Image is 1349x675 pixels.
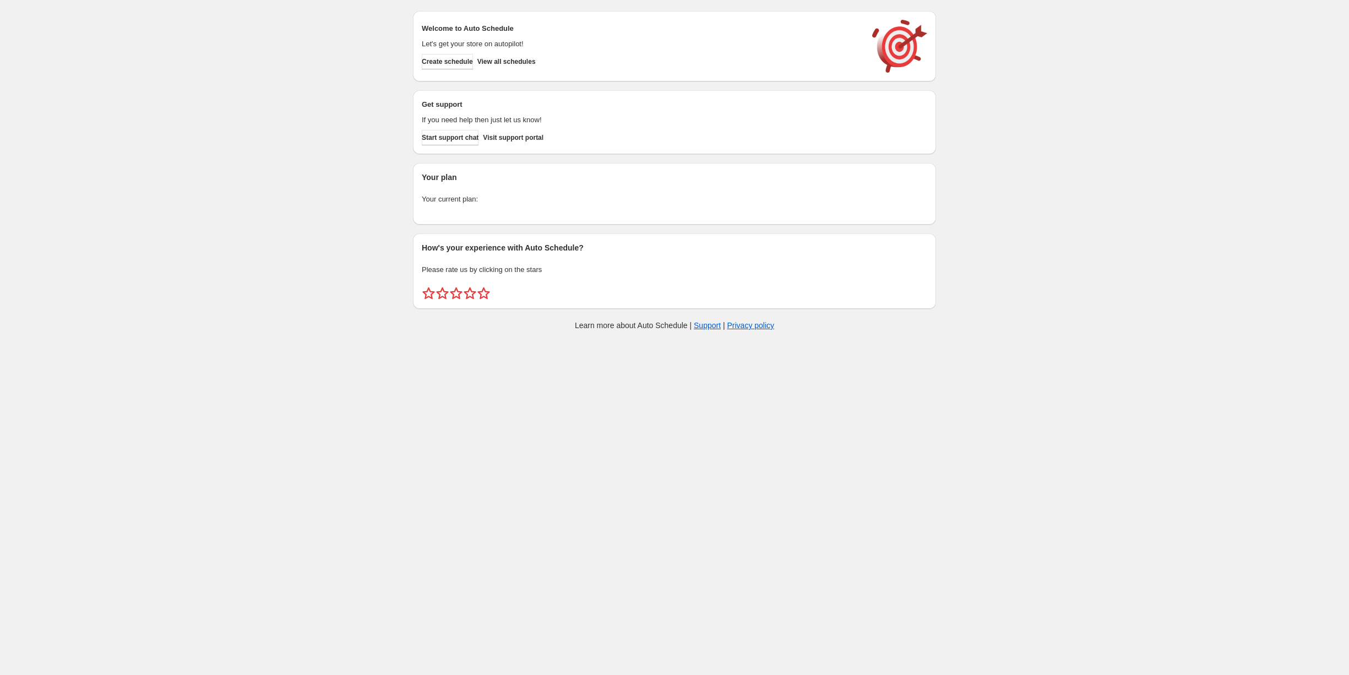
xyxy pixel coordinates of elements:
[422,133,478,142] span: Start support chat
[422,264,927,275] p: Please rate us by clicking on the stars
[422,57,473,66] span: Create schedule
[483,133,543,142] span: Visit support portal
[422,115,861,126] p: If you need help then just let us know!
[422,23,861,34] h2: Welcome to Auto Schedule
[422,242,927,253] h2: How's your experience with Auto Schedule?
[422,99,861,110] h2: Get support
[727,321,775,330] a: Privacy policy
[477,57,536,66] span: View all schedules
[575,320,774,331] p: Learn more about Auto Schedule | |
[422,54,473,69] button: Create schedule
[694,321,721,330] a: Support
[422,39,861,50] p: Let's get your store on autopilot!
[483,130,543,145] a: Visit support portal
[422,172,927,183] h2: Your plan
[477,54,536,69] button: View all schedules
[422,130,478,145] a: Start support chat
[422,194,927,205] p: Your current plan:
